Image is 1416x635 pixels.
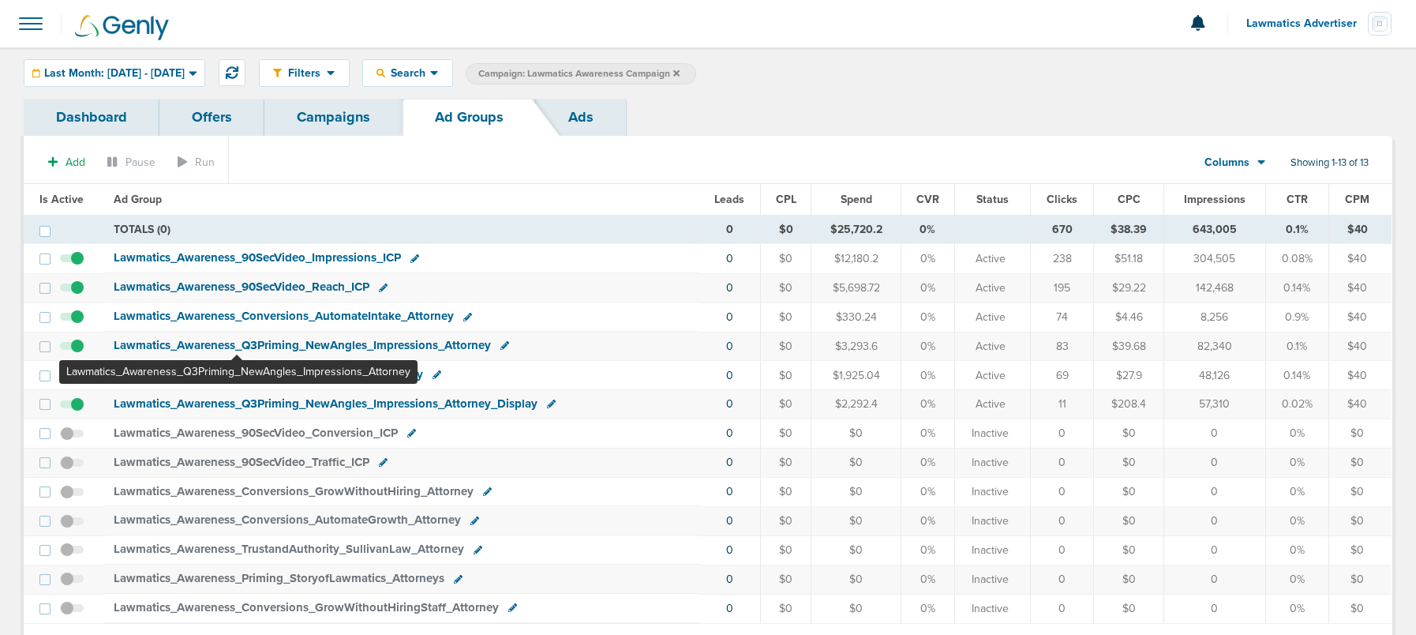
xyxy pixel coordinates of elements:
td: $0 [761,244,811,273]
td: $0 [811,478,901,507]
span: Status [976,193,1009,206]
td: $5,698.72 [811,273,901,302]
td: 0% [901,535,955,565]
td: 0% [901,244,955,273]
td: 0% [901,594,955,623]
td: $0 [761,216,811,244]
span: Lawmatics_ Awareness_ Conversions_ AutomateIntake_ Attorney [114,309,454,323]
td: 0% [901,216,955,244]
td: 48,126 [1163,361,1265,390]
a: Offers [159,99,264,136]
td: $208.4 [1094,390,1164,419]
td: $0 [761,332,811,361]
td: $330.24 [811,302,901,332]
td: 0.14% [1265,361,1328,390]
td: $0 [1094,478,1164,507]
a: Ads [536,99,626,136]
td: 0.1% [1265,332,1328,361]
td: 0 [1030,506,1093,535]
span: CPC [1118,193,1141,206]
td: 0% [1265,419,1328,449]
td: $40 [1329,244,1392,273]
td: TOTALS (0) [104,216,699,244]
td: $2,292.4 [811,390,901,419]
span: Clicks [1047,193,1077,206]
td: $0 [811,419,901,449]
td: $0 [811,565,901,594]
td: 0.9% [1265,302,1328,332]
td: $40 [1329,302,1392,332]
span: Lawmatics_ Awareness_ Conversions_ AutomateGrowth_ Attorney [114,513,461,527]
td: $0 [1329,478,1392,507]
span: Leads [714,193,744,206]
span: CPM [1345,193,1369,206]
td: 0% [901,273,955,302]
span: Lawmatics_ Awareness_ Priming_ StoryofLawmatics_ Attorneys [114,571,444,585]
td: $51.18 [1094,244,1164,273]
td: 57,310 [1163,390,1265,419]
span: Active [976,368,1006,384]
td: $39.68 [1094,332,1164,361]
td: $0 [1094,535,1164,565]
span: CPL [776,193,796,206]
td: 0% [901,478,955,507]
td: $0 [761,565,811,594]
span: Inactive [972,572,1009,588]
td: $0 [811,506,901,535]
td: $38.39 [1094,216,1164,244]
td: 304,505 [1163,244,1265,273]
td: 0 [1030,478,1093,507]
td: 0 [1163,594,1265,623]
td: $0 [1094,506,1164,535]
td: $0 [761,419,811,449]
td: $0 [1329,449,1392,478]
img: Genly [75,15,169,40]
td: $3,293.6 [811,332,901,361]
td: $40 [1329,216,1392,244]
td: $0 [1329,419,1392,449]
td: $0 [1094,594,1164,623]
span: Lawmatics_ Awareness_ TrustandAuthority_ SullivanLaw_ Attorney [114,542,464,556]
td: 82,340 [1163,332,1265,361]
span: Lawmatics_ Awareness_ Q3Priming_ Impressions_ Attorney [114,367,423,381]
td: $1,925.04 [811,361,901,390]
td: $0 [761,302,811,332]
td: 0% [1265,478,1328,507]
span: Active [976,280,1006,296]
a: 0 [726,281,733,295]
td: 0.14% [1265,273,1328,302]
td: 8,256 [1163,302,1265,332]
td: 0.1% [1265,216,1328,244]
a: 0 [726,573,733,586]
span: Lawmatics_ Awareness_ Q3Priming_ NewAngles_ Impressions_ Attorney [114,338,491,352]
td: $40 [1329,332,1392,361]
td: $0 [761,478,811,507]
td: 0 [1163,535,1265,565]
td: 0 [1163,506,1265,535]
td: 0 [1030,449,1093,478]
span: Lawmatics Advertiser [1246,18,1368,29]
td: 0 [1163,419,1265,449]
td: 0 [1163,565,1265,594]
td: 0% [901,565,955,594]
span: Showing 1-13 of 13 [1291,156,1369,170]
td: 0% [901,390,955,419]
td: $12,180.2 [811,244,901,273]
span: Lawmatics_ Awareness_ Q3Priming_ NewAngles_ Impressions_ Attorney_ Display [114,396,538,411]
span: Inactive [972,484,1009,500]
span: Lawmatics_ Awareness_ 90SecVideo_ Reach_ ICP [114,280,369,294]
span: Active [976,339,1006,355]
a: 0 [726,397,733,411]
span: Active [976,251,1006,267]
td: 0% [901,506,955,535]
td: $0 [1329,535,1392,565]
td: $0 [811,594,901,623]
span: Is Active [39,193,84,206]
td: 83 [1030,332,1093,361]
span: Lawmatics_ Awareness_ 90SecVideo_ Impressions_ ICP [114,250,401,265]
a: 0 [726,602,733,615]
td: 195 [1030,273,1093,302]
td: 0% [1265,449,1328,478]
td: 0 [1163,449,1265,478]
td: $40 [1329,273,1392,302]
